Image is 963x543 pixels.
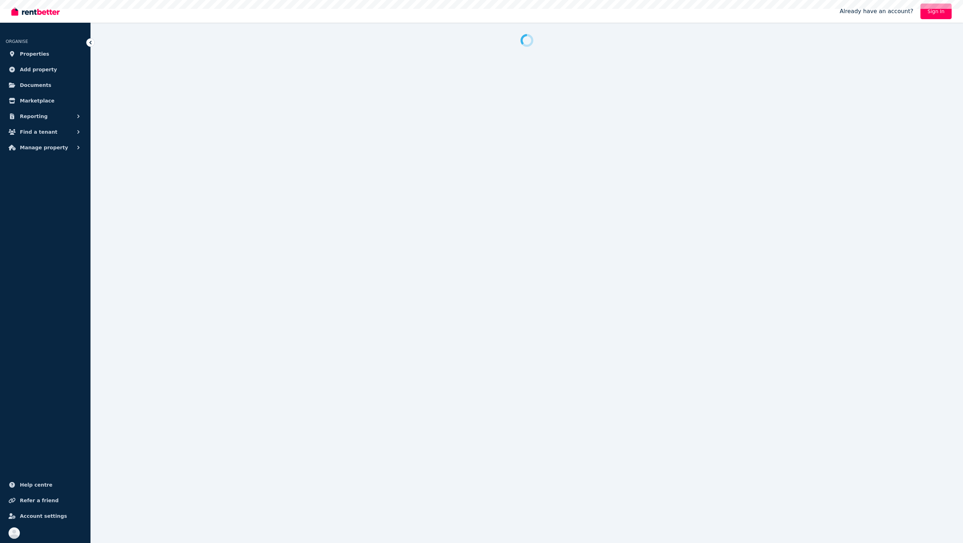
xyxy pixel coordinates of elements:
[6,493,85,508] a: Refer a friend
[20,81,51,89] span: Documents
[6,94,85,108] a: Marketplace
[6,62,85,77] a: Add property
[20,512,67,520] span: Account settings
[20,112,48,121] span: Reporting
[20,496,59,505] span: Refer a friend
[20,96,54,105] span: Marketplace
[20,50,49,58] span: Properties
[20,143,68,152] span: Manage property
[6,39,28,44] span: ORGANISE
[20,481,53,489] span: Help centre
[840,7,913,16] span: Already have an account?
[6,125,85,139] button: Find a tenant
[11,6,60,17] img: RentBetter
[6,509,85,523] a: Account settings
[6,478,85,492] a: Help centre
[6,140,85,155] button: Manage property
[20,65,57,74] span: Add property
[6,109,85,123] button: Reporting
[6,47,85,61] a: Properties
[6,78,85,92] a: Documents
[920,4,952,19] a: Sign In
[20,128,57,136] span: Find a tenant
